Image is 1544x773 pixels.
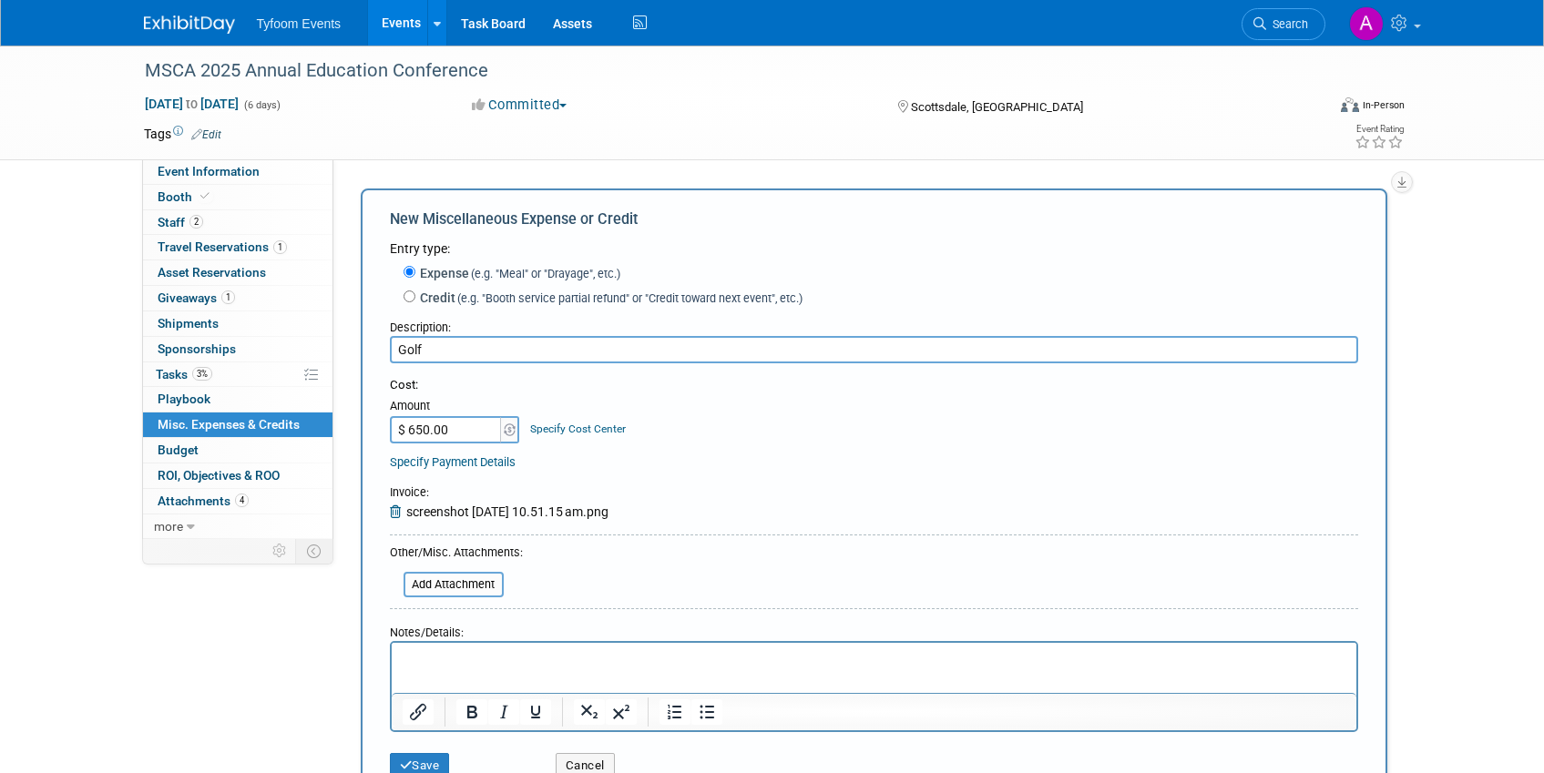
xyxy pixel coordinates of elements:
a: Search [1242,8,1325,40]
img: ExhibitDay [144,15,235,34]
span: Search [1266,17,1308,31]
a: Budget [143,438,332,463]
span: Staff [158,215,203,229]
span: 1 [273,240,287,254]
td: Toggle Event Tabs [295,539,332,563]
a: Misc. Expenses & Credits [143,412,332,437]
img: Angie Nichols [1349,6,1384,41]
button: Italic [488,699,519,725]
span: Scottsdale, [GEOGRAPHIC_DATA] [911,100,1083,114]
div: Event Rating [1355,125,1404,134]
span: screenshot [DATE] 10.51.15 am.png [406,504,608,519]
span: (e.g. "Booth service partial refund" or "Credit toward next event", etc.) [455,291,803,305]
div: : [390,484,608,503]
span: Travel Reservations [158,239,287,254]
button: Superscript [606,699,637,725]
a: Event Information [143,159,332,184]
td: Tags [144,125,221,143]
a: more [143,514,332,539]
span: (6 days) [242,99,281,111]
span: 2 [189,215,203,229]
div: Description: [390,311,1358,336]
iframe: Rich Text Area [392,643,1356,693]
label: Credit [415,289,803,307]
span: Playbook [158,392,210,406]
i: Booth reservation complete [200,191,210,201]
a: Booth [143,185,332,209]
div: Notes/Details: [390,616,1358,641]
a: Travel Reservations1 [143,235,332,259]
span: 4 [235,493,249,507]
a: Attachments4 [143,489,332,514]
span: Misc. Expenses & Credits [158,417,300,432]
a: Giveaways1 [143,286,332,310]
a: Edit [191,128,221,141]
a: Remove Attachment [390,504,406,519]
button: Numbered list [660,699,690,725]
a: Specify Cost Center [530,422,626,435]
div: MSCA 2025 Annual Education Conference [138,55,1298,87]
a: ROI, Objectives & ROO [143,463,332,488]
div: New Miscellaneous Expense or Credit [390,209,1358,239]
button: Insert/edit link [403,699,434,725]
span: Giveaways [158,290,235,305]
a: Tasks3% [143,362,332,387]
span: Asset Reservations [158,265,266,280]
div: Cost: [390,377,1358,394]
span: to [183,97,200,111]
span: [DATE] [DATE] [144,96,240,112]
span: Attachments [158,493,249,508]
span: Tasks [156,367,212,381]
a: Playbook [143,387,332,412]
div: Amount [390,398,522,416]
div: In-Person [1362,98,1405,112]
a: Specify Payment Details [390,455,516,469]
a: Asset Reservations [143,260,332,285]
span: Tyfoom Events [257,16,342,31]
label: Expense [415,264,620,282]
a: Sponsorships [143,337,332,361]
span: Sponsorships [158,341,236,356]
span: more [154,519,183,534]
button: Subscript [574,699,605,725]
span: 3% [192,367,212,381]
span: Shipments [158,316,219,331]
div: Entry type: [390,239,1358,258]
button: Bold [456,699,487,725]
span: 1 [221,290,235,304]
button: Underline [520,699,551,725]
td: Personalize Event Tab Strip [264,539,296,563]
a: Staff2 [143,210,332,235]
button: Committed [465,96,574,115]
span: ROI, Objectives & ROO [158,468,280,483]
span: Invoice [390,485,426,499]
img: Format-Inperson.png [1341,97,1359,112]
div: Event Format [1218,95,1406,122]
span: (e.g. "Meal" or "Drayage", etc.) [469,267,620,280]
div: Other/Misc. Attachments: [390,544,523,565]
span: Booth [158,189,213,204]
a: Shipments [143,311,332,336]
span: Budget [158,442,199,457]
button: Bullet list [691,699,722,725]
span: Event Information [158,164,260,178]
